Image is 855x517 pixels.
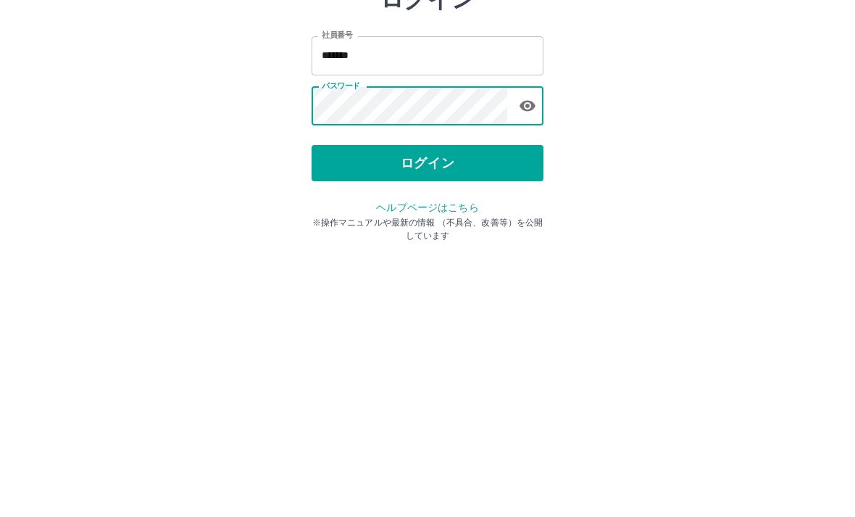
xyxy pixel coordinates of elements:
[376,307,478,319] a: ヘルプページはこちら
[322,186,360,197] label: パスワード
[322,136,352,146] label: 社員番号
[312,322,543,348] p: ※操作マニュアルや最新の情報 （不具合、改善等）を公開しています
[312,251,543,287] button: ログイン
[380,91,475,119] h2: ログイン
